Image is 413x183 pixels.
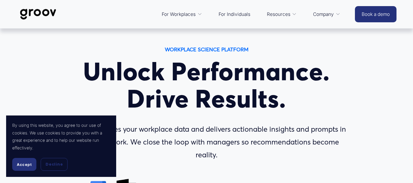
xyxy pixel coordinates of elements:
img: Groov | Workplace Science Platform | Unlock Performance | Drive Results [17,4,60,24]
a: folder dropdown [310,7,343,22]
span: Accept [17,162,32,167]
p: By using this website, you agree to our use of cookies. We use cookies to provide you with a grea... [12,122,110,152]
a: folder dropdown [159,7,205,22]
a: For Individuals [216,7,253,22]
span: Decline [46,162,63,167]
h1: Unlock Performance. Drive Results. [65,58,348,112]
span: For Workplaces [162,10,196,19]
strong: WORKPLACE SCIENCE PLATFORM [165,46,249,53]
button: Accept [12,158,36,171]
span: Resources [267,10,290,19]
section: Cookie banner [6,115,116,177]
span: Company [313,10,334,19]
p: Groov harnesses your workplace data and delivers actionable insights and prompts in the flow of w... [65,123,348,162]
a: Book a demo [355,6,396,22]
a: folder dropdown [264,7,300,22]
button: Decline [41,158,68,171]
